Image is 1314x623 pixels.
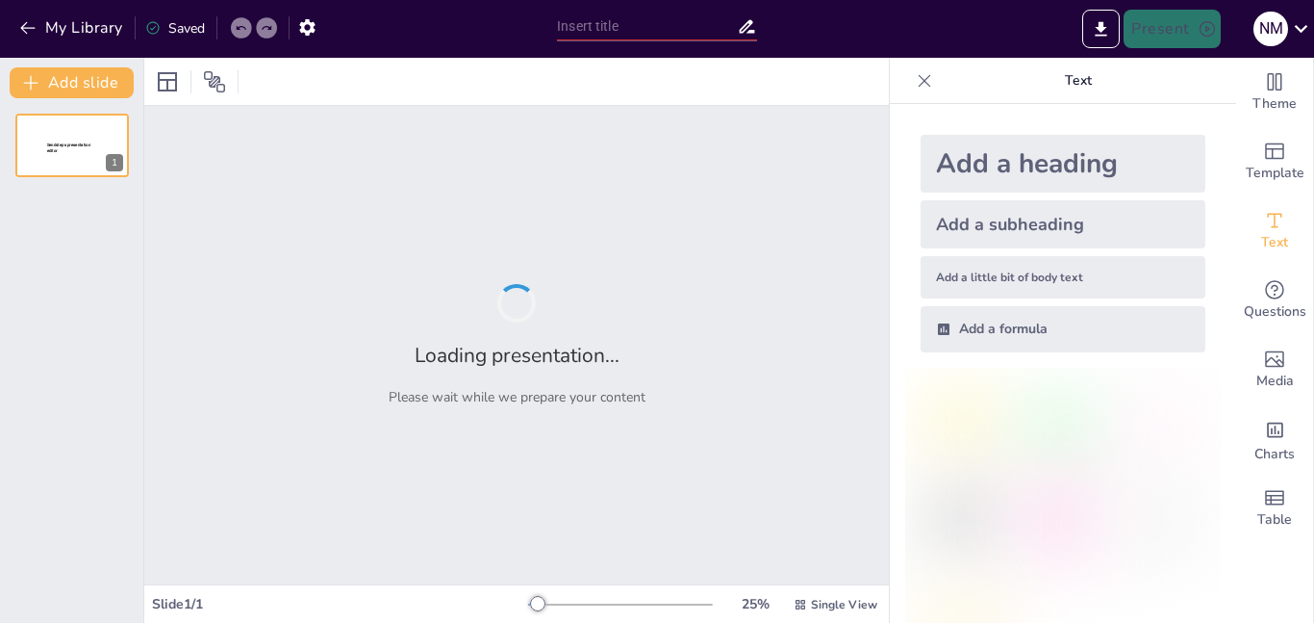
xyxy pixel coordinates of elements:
img: 6.jpeg [1116,480,1205,570]
span: Text [1261,232,1288,253]
span: Media [1256,371,1294,392]
div: Layout [152,66,183,97]
div: 1 [106,154,123,171]
span: Questions [1244,301,1306,323]
div: Add text boxes [1236,196,1313,266]
input: Insert title [557,13,737,40]
button: N M [1253,10,1288,48]
div: Change the overall theme [1236,58,1313,127]
div: Add a little bit of body text [921,256,1205,299]
button: Add slide [10,67,134,98]
span: Template [1246,163,1304,184]
div: Add charts and graphs [1236,404,1313,474]
div: Saved [145,19,205,38]
p: Text [940,58,1217,104]
button: My Library [14,13,131,43]
div: Add a heading [921,135,1205,193]
button: Export to PowerPoint [1082,10,1120,48]
div: Add a table [1236,474,1313,543]
img: 4.jpeg [921,480,1010,570]
div: Add a formula [921,306,1205,352]
button: Present [1124,10,1220,48]
span: Charts [1254,444,1295,465]
img: 2.jpeg [1018,383,1107,473]
span: Position [203,70,226,93]
div: Get real-time input from your audience [1236,266,1313,335]
span: Theme [1252,93,1297,115]
div: Add a subheading [921,200,1205,248]
img: 3.jpeg [1116,383,1205,473]
div: Slide 1 / 1 [152,595,528,613]
div: 25 % [732,595,778,613]
p: Please wait while we prepare your content [389,388,645,406]
div: Add ready made slides [1236,127,1313,196]
div: N M [1253,12,1288,46]
span: Single View [811,597,877,612]
img: 5.jpeg [1018,480,1107,570]
div: Add images, graphics, shapes or video [1236,335,1313,404]
span: Table [1257,509,1292,531]
div: 1 [15,114,129,177]
img: 1.jpeg [921,383,1010,473]
h2: Loading presentation... [415,342,619,369]
span: Sendsteps presentation editor [47,143,90,153]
